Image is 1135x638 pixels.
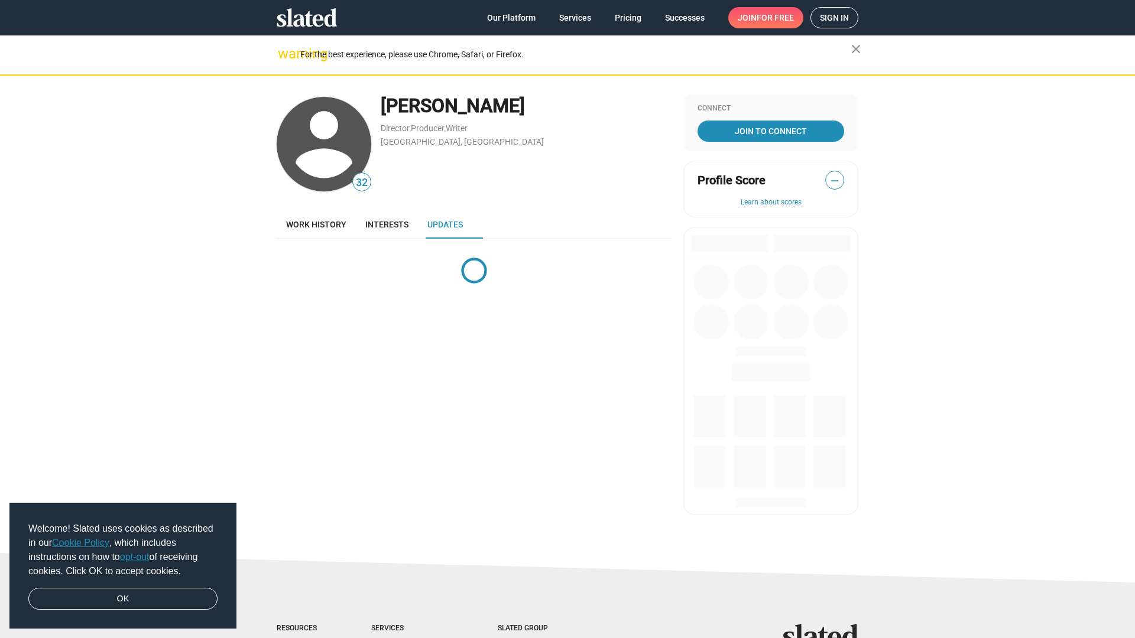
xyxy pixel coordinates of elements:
span: Pricing [615,7,641,28]
div: cookieconsent [9,503,236,629]
button: Learn about scores [698,198,844,207]
a: Join To Connect [698,121,844,142]
span: Updates [427,220,463,229]
a: Successes [656,7,714,28]
span: , [445,126,446,132]
span: Work history [286,220,346,229]
a: Updates [418,210,472,239]
span: Join [738,7,794,28]
a: Producer [411,123,445,133]
div: Resources [277,624,324,633]
a: opt-out [120,552,150,562]
span: Welcome! Slated uses cookies as described in our , which includes instructions on how to of recei... [28,522,218,578]
a: Joinfor free [728,7,803,28]
span: Interests [365,220,408,229]
a: Sign in [810,7,858,28]
a: Services [550,7,601,28]
span: 32 [353,175,371,191]
div: Connect [698,104,844,113]
span: Join To Connect [700,121,842,142]
a: dismiss cookie message [28,588,218,610]
span: — [826,173,844,188]
span: , [410,126,411,132]
div: [PERSON_NAME] [381,93,672,119]
mat-icon: close [849,42,863,56]
a: Our Platform [478,7,545,28]
span: Our Platform [487,7,536,28]
span: Sign in [820,8,849,28]
span: Successes [665,7,705,28]
a: Pricing [605,7,651,28]
span: Services [559,7,591,28]
a: Director [381,123,410,133]
a: [GEOGRAPHIC_DATA], [GEOGRAPHIC_DATA] [381,137,544,147]
div: Slated Group [498,624,578,633]
a: Writer [446,123,468,133]
mat-icon: warning [278,47,292,61]
span: for free [757,7,794,28]
a: Interests [356,210,418,239]
div: Services [371,624,450,633]
a: Cookie Policy [52,538,109,548]
a: Work history [277,210,356,239]
div: For the best experience, please use Chrome, Safari, or Firefox. [300,47,851,63]
span: Profile Score [698,172,766,188]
